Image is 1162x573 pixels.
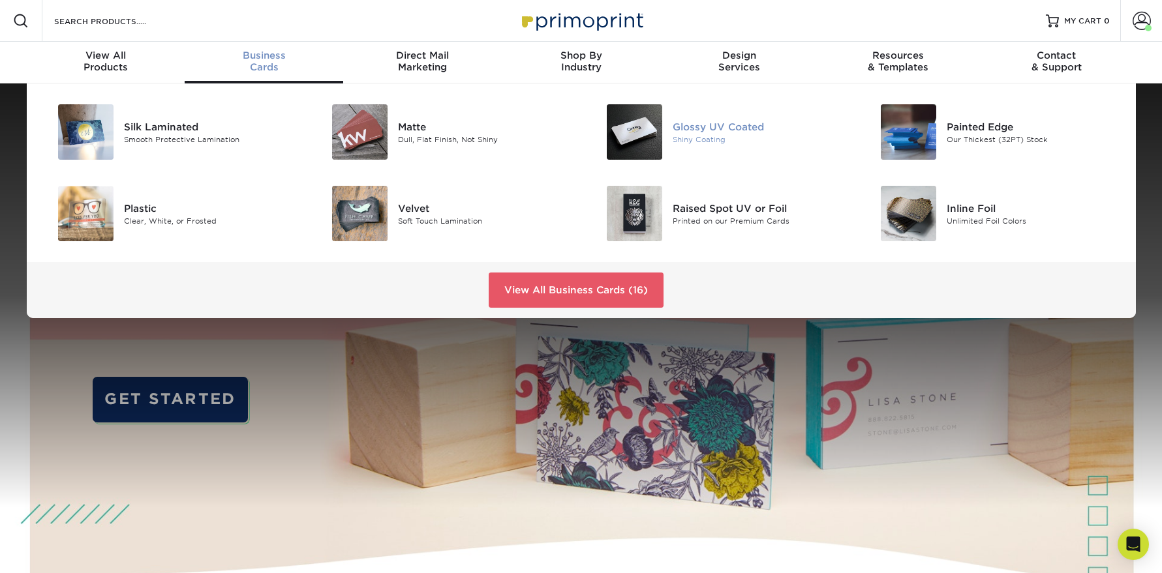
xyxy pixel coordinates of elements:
[124,215,297,226] div: Clear, White, or Frosted
[124,134,297,145] div: Smooth Protective Lamination
[343,50,502,61] span: Direct Mail
[316,181,572,246] a: Velvet Business Cards Velvet Soft Touch Lamination
[947,201,1120,215] div: Inline Foil
[185,42,343,83] a: BusinessCards
[660,50,819,61] span: Design
[819,50,977,61] span: Resources
[502,42,660,83] a: Shop ByIndustry
[607,186,662,241] img: Raised Spot UV or Foil Business Cards
[591,99,846,165] a: Glossy UV Coated Business Cards Glossy UV Coated Shiny Coating
[673,201,846,215] div: Raised Spot UV or Foil
[332,186,388,241] img: Velvet Business Cards
[1118,529,1149,560] div: Open Intercom Messenger
[42,99,298,165] a: Silk Laminated Business Cards Silk Laminated Smooth Protective Lamination
[947,119,1120,134] div: Painted Edge
[27,42,185,83] a: View AllProducts
[343,50,502,73] div: Marketing
[398,134,571,145] div: Dull, Flat Finish, Not Shiny
[27,50,185,61] span: View All
[977,50,1136,61] span: Contact
[660,42,819,83] a: DesignServices
[881,104,936,160] img: Painted Edge Business Cards
[881,186,936,241] img: Inline Foil Business Cards
[398,215,571,226] div: Soft Touch Lamination
[947,215,1120,226] div: Unlimited Foil Colors
[398,119,571,134] div: Matte
[1104,16,1110,25] span: 0
[489,272,664,308] a: View All Business Cards (16)
[185,50,343,61] span: Business
[673,215,846,226] div: Printed on our Premium Cards
[977,42,1136,83] a: Contact& Support
[124,201,297,215] div: Plastic
[58,104,114,160] img: Silk Laminated Business Cards
[124,119,297,134] div: Silk Laminated
[502,50,660,73] div: Industry
[1064,16,1101,27] span: MY CART
[53,13,180,29] input: SEARCH PRODUCTS.....
[819,50,977,73] div: & Templates
[398,201,571,215] div: Velvet
[332,104,388,160] img: Matte Business Cards
[42,181,298,246] a: Plastic Business Cards Plastic Clear, White, or Frosted
[591,181,846,246] a: Raised Spot UV or Foil Business Cards Raised Spot UV or Foil Printed on our Premium Cards
[865,99,1120,165] a: Painted Edge Business Cards Painted Edge Our Thickest (32PT) Stock
[343,42,502,83] a: Direct MailMarketing
[27,50,185,73] div: Products
[673,119,846,134] div: Glossy UV Coated
[947,134,1120,145] div: Our Thickest (32PT) Stock
[865,181,1120,246] a: Inline Foil Business Cards Inline Foil Unlimited Foil Colors
[516,7,647,35] img: Primoprint
[607,104,662,160] img: Glossy UV Coated Business Cards
[316,99,572,165] a: Matte Business Cards Matte Dull, Flat Finish, Not Shiny
[660,50,819,73] div: Services
[977,50,1136,73] div: & Support
[502,50,660,61] span: Shop By
[819,42,977,83] a: Resources& Templates
[673,134,846,145] div: Shiny Coating
[185,50,343,73] div: Cards
[58,186,114,241] img: Plastic Business Cards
